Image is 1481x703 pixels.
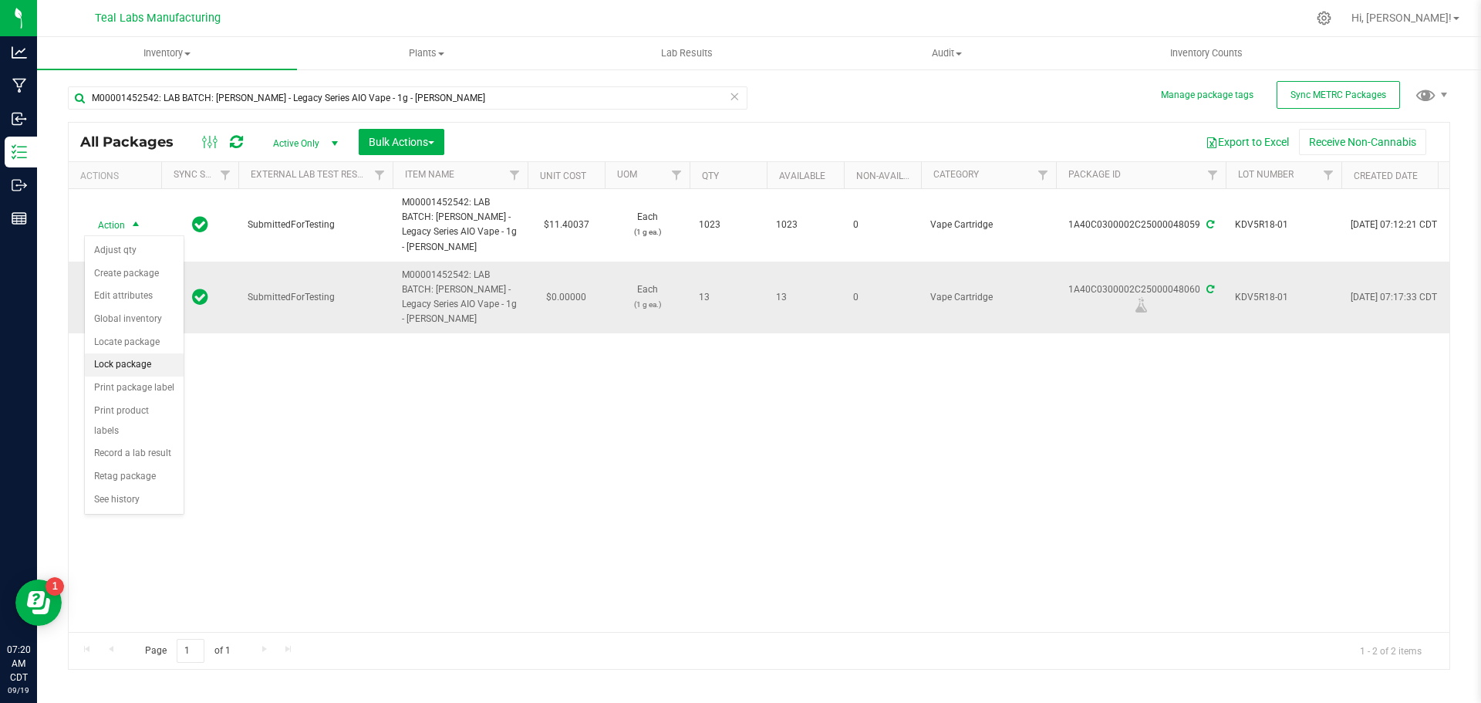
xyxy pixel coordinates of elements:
[7,643,30,684] p: 07:20 AM CDT
[359,129,444,155] button: Bulk Actions
[1348,639,1434,662] span: 1 - 2 of 2 items
[702,171,719,181] a: Qty
[699,218,757,232] span: 1023
[1031,162,1056,188] a: Filter
[192,286,208,308] span: In Sync
[776,218,835,232] span: 1023
[248,290,383,305] span: SubmittedForTesting
[1351,12,1452,24] span: Hi, [PERSON_NAME]!
[1351,290,1437,305] span: [DATE] 07:17:33 CDT
[85,239,184,262] li: Adjust qty
[248,218,383,232] span: SubmittedForTesting
[853,290,912,305] span: 0
[1235,218,1332,232] span: KDV5R18-01
[12,211,27,226] inline-svg: Reports
[80,134,189,150] span: All Packages
[1054,282,1228,313] div: 1A40C0300002C25000048060
[1077,37,1337,69] a: Inventory Counts
[1299,129,1426,155] button: Receive Non-Cannabis
[818,46,1076,60] span: Audit
[640,46,734,60] span: Lab Results
[1196,129,1299,155] button: Export to Excel
[930,218,1047,232] span: Vape Cartridge
[405,169,454,180] a: Item Name
[12,45,27,60] inline-svg: Analytics
[251,169,372,180] a: External Lab Test Result
[1054,297,1228,313] div: Lab Sample
[37,46,297,60] span: Inventory
[930,290,1047,305] span: Vape Cartridge
[127,215,146,236] span: select
[85,400,184,442] li: Print product labels
[213,162,238,188] a: Filter
[132,639,243,663] span: Page of 1
[1204,284,1214,295] span: Sync from Compliance System
[617,169,637,180] a: UOM
[1200,162,1226,188] a: Filter
[933,169,979,180] a: Category
[12,144,27,160] inline-svg: Inventory
[192,214,208,235] span: In Sync
[12,177,27,193] inline-svg: Outbound
[557,37,817,69] a: Lab Results
[779,171,825,181] a: Available
[856,171,925,181] a: Non-Available
[614,210,680,239] span: Each
[540,171,586,181] a: Unit Cost
[1149,46,1263,60] span: Inventory Counts
[1290,90,1386,100] span: Sync METRC Packages
[502,162,528,188] a: Filter
[1161,89,1253,102] button: Manage package tags
[7,684,30,696] p: 09/19
[1068,169,1121,180] a: Package ID
[298,46,556,60] span: Plants
[1354,171,1418,181] a: Created Date
[528,189,605,262] td: $11.40037
[1351,218,1437,232] span: [DATE] 07:12:21 CDT
[729,86,740,106] span: Clear
[174,169,233,180] a: Sync Status
[85,442,184,465] li: Record a lab result
[85,308,184,331] li: Global inventory
[85,488,184,512] li: See history
[1204,219,1214,230] span: Sync from Compliance System
[402,195,518,255] span: M00001452542: LAB BATCH: [PERSON_NAME] - Legacy Series AIO Vape - 1g - [PERSON_NAME]
[46,577,64,596] iframe: Resource center unread badge
[369,136,434,148] span: Bulk Actions
[85,465,184,488] li: Retag package
[85,285,184,308] li: Edit attributes
[614,282,680,312] span: Each
[177,639,204,663] input: 1
[1054,218,1228,232] div: 1A40C0300002C25000048059
[528,262,605,333] td: $0.00000
[1238,169,1294,180] a: Lot Number
[1314,11,1334,25] div: Manage settings
[1235,290,1332,305] span: KDV5R18-01
[15,580,62,626] iframe: Resource center
[68,86,747,110] input: Search Package ID, Item Name, SKU, Lot or Part Number...
[95,12,221,25] span: Teal Labs Manufacturing
[817,37,1077,69] a: Audit
[614,225,680,239] p: (1 g ea.)
[776,290,835,305] span: 13
[37,37,297,69] a: Inventory
[12,78,27,93] inline-svg: Manufacturing
[80,171,155,181] div: Actions
[85,377,184,400] li: Print package label
[85,353,184,377] li: Lock package
[297,37,557,69] a: Plants
[699,290,757,305] span: 13
[1277,81,1400,109] button: Sync METRC Packages
[1316,162,1341,188] a: Filter
[402,268,518,327] span: M00001452542: LAB BATCH: [PERSON_NAME] - Legacy Series AIO Vape - 1g - [PERSON_NAME]
[85,331,184,354] li: Locate package
[614,297,680,312] p: (1 g ea.)
[367,162,393,188] a: Filter
[853,218,912,232] span: 0
[12,111,27,127] inline-svg: Inbound
[84,215,126,236] span: Action
[85,262,184,286] li: Create package
[664,162,690,188] a: Filter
